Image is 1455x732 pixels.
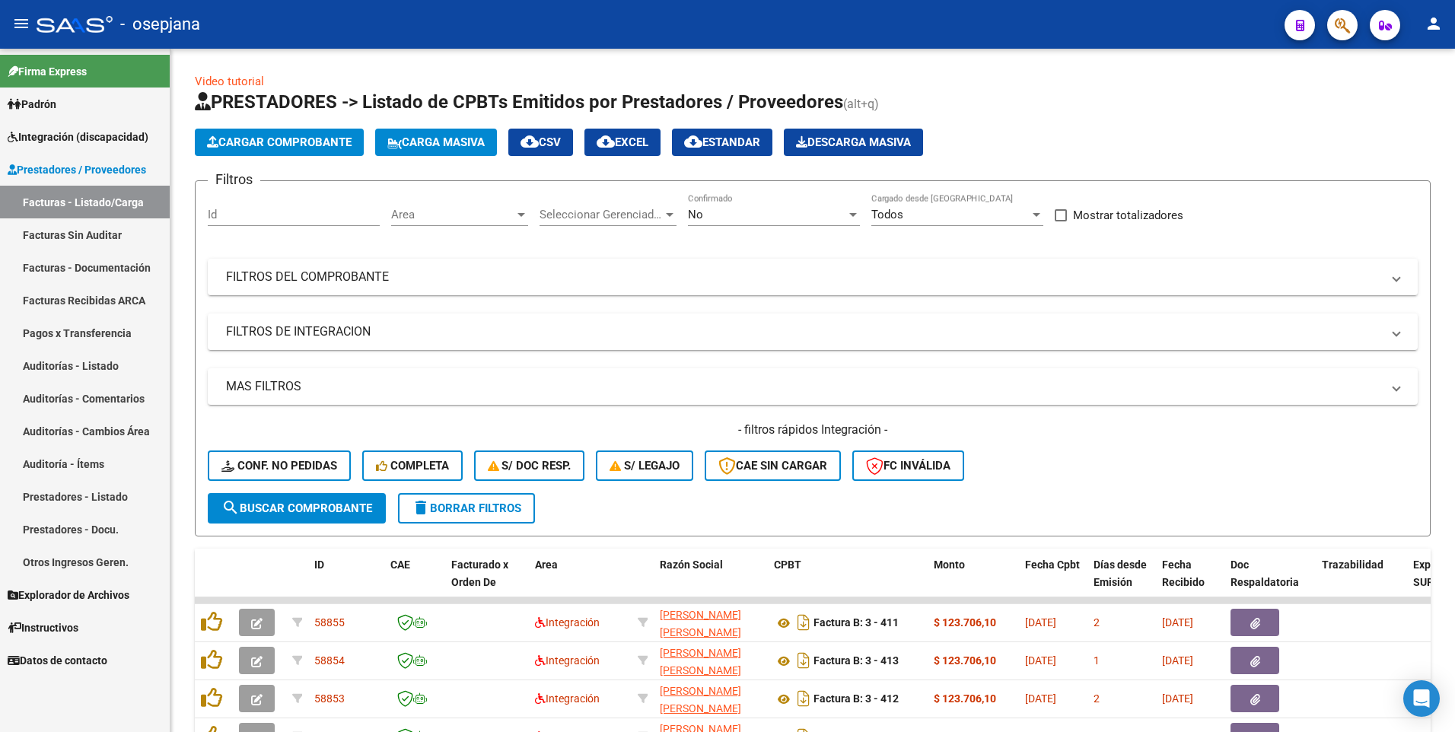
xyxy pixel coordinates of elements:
[774,559,801,571] span: CPBT
[221,501,372,515] span: Buscar Comprobante
[391,208,514,221] span: Area
[8,96,56,113] span: Padrón
[794,648,813,673] i: Descargar documento
[8,63,87,80] span: Firma Express
[688,208,703,221] span: No
[488,459,571,473] span: S/ Doc Resp.
[535,654,600,667] span: Integración
[597,135,648,149] span: EXCEL
[208,450,351,481] button: Conf. no pedidas
[660,606,762,638] div: 27315731343
[784,129,923,156] button: Descarga Masiva
[610,459,680,473] span: S/ legajo
[8,652,107,669] span: Datos de contacto
[1094,616,1100,629] span: 2
[120,8,200,41] span: - osepjana
[794,610,813,635] i: Descargar documento
[221,459,337,473] span: Conf. no pedidas
[852,450,964,481] button: FC Inválida
[1087,549,1156,616] datatable-header-cell: Días desde Emisión
[1162,692,1193,705] span: [DATE]
[314,559,324,571] span: ID
[784,129,923,156] app-download-masive: Descarga masiva de comprobantes (adjuntos)
[451,559,508,588] span: Facturado x Orden De
[535,559,558,571] span: Area
[521,135,561,149] span: CSV
[796,135,911,149] span: Descarga Masiva
[226,269,1381,285] mat-panel-title: FILTROS DEL COMPROBANTE
[221,498,240,517] mat-icon: search
[8,619,78,636] span: Instructivos
[535,616,600,629] span: Integración
[195,129,364,156] button: Cargar Comprobante
[398,493,535,524] button: Borrar Filtros
[1025,692,1056,705] span: [DATE]
[866,459,950,473] span: FC Inválida
[813,693,899,705] strong: Factura B: 3 - 412
[768,549,928,616] datatable-header-cell: CPBT
[195,91,843,113] span: PRESTADORES -> Listado de CPBTs Emitidos por Prestadores / Proveedores
[1162,616,1193,629] span: [DATE]
[1224,549,1316,616] datatable-header-cell: Doc Respaldatoria
[660,647,741,676] span: [PERSON_NAME] [PERSON_NAME]
[390,559,410,571] span: CAE
[813,617,899,629] strong: Factura B: 3 - 411
[12,14,30,33] mat-icon: menu
[412,498,430,517] mat-icon: delete
[1322,559,1383,571] span: Trazabilidad
[1425,14,1443,33] mat-icon: person
[718,459,827,473] span: CAE SIN CARGAR
[934,654,996,667] strong: $ 123.706,10
[1316,549,1407,616] datatable-header-cell: Trazabilidad
[596,450,693,481] button: S/ legajo
[597,132,615,151] mat-icon: cloud_download
[314,616,345,629] span: 58855
[1162,559,1205,588] span: Fecha Recibido
[660,644,762,676] div: 27315731343
[660,559,723,571] span: Razón Social
[208,493,386,524] button: Buscar Comprobante
[1073,206,1183,224] span: Mostrar totalizadores
[684,135,760,149] span: Estandar
[1019,549,1087,616] datatable-header-cell: Fecha Cpbt
[474,450,585,481] button: S/ Doc Resp.
[208,313,1418,350] mat-expansion-panel-header: FILTROS DE INTEGRACION
[226,323,1381,340] mat-panel-title: FILTROS DE INTEGRACION
[8,129,148,145] span: Integración (discapacidad)
[540,208,663,221] span: Seleccionar Gerenciador
[387,135,485,149] span: Carga Masiva
[376,459,449,473] span: Completa
[412,501,521,515] span: Borrar Filtros
[375,129,497,156] button: Carga Masiva
[813,655,899,667] strong: Factura B: 3 - 413
[8,161,146,178] span: Prestadores / Proveedores
[934,692,996,705] strong: $ 123.706,10
[1403,680,1440,717] div: Open Intercom Messenger
[384,549,445,616] datatable-header-cell: CAE
[660,683,762,714] div: 27315731343
[226,378,1381,395] mat-panel-title: MAS FILTROS
[654,549,768,616] datatable-header-cell: Razón Social
[660,685,741,714] span: [PERSON_NAME] [PERSON_NAME]
[1025,616,1056,629] span: [DATE]
[1231,559,1299,588] span: Doc Respaldatoria
[1025,559,1080,571] span: Fecha Cpbt
[208,422,1418,438] h4: - filtros rápidos Integración -
[934,559,965,571] span: Monto
[8,587,129,603] span: Explorador de Archivos
[529,549,632,616] datatable-header-cell: Area
[208,259,1418,295] mat-expansion-panel-header: FILTROS DEL COMPROBANTE
[521,132,539,151] mat-icon: cloud_download
[871,208,903,221] span: Todos
[660,609,741,638] span: [PERSON_NAME] [PERSON_NAME]
[207,135,352,149] span: Cargar Comprobante
[535,692,600,705] span: Integración
[1094,654,1100,667] span: 1
[672,129,772,156] button: Estandar
[195,75,264,88] a: Video tutorial
[1094,692,1100,705] span: 2
[208,169,260,190] h3: Filtros
[1156,549,1224,616] datatable-header-cell: Fecha Recibido
[843,97,879,111] span: (alt+q)
[684,132,702,151] mat-icon: cloud_download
